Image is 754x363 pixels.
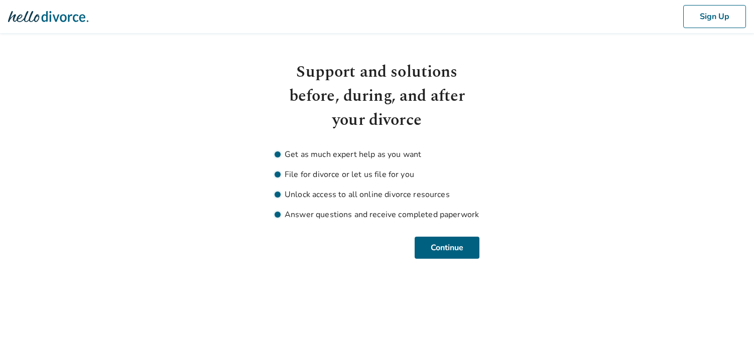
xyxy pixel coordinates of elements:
li: File for divorce or let us file for you [275,168,479,180]
li: Get as much expert help as you want [275,148,479,160]
img: Hello Divorce Logo [8,7,88,27]
h1: Support and solutions before, during, and after your divorce [275,60,479,132]
button: Sign Up [683,5,746,28]
li: Unlock access to all online divorce resources [275,189,479,201]
button: Continue [415,237,479,259]
li: Answer questions and receive completed paperwork [275,209,479,221]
